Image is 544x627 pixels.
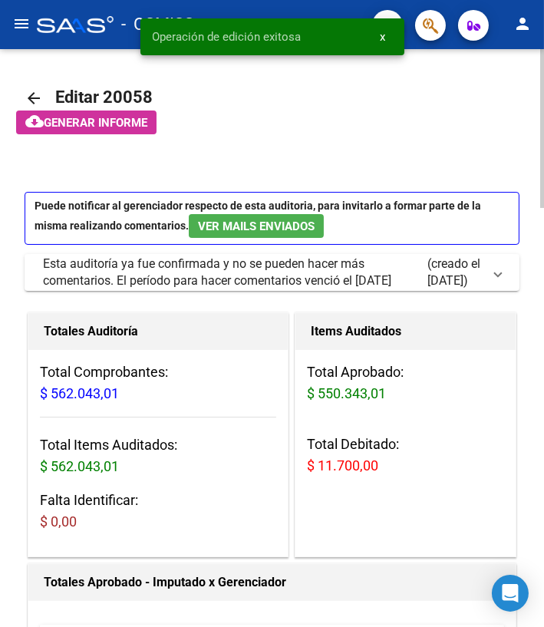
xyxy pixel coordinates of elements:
[40,490,276,533] h3: Falta Identificar:
[368,23,398,51] button: x
[189,214,324,238] button: Ver Mails Enviados
[381,30,386,44] span: x
[311,319,500,344] h1: Items Auditados
[12,15,31,33] mat-icon: menu
[25,254,519,291] mat-expansion-panel-header: Esta auditoría ya fue confirmada y no se pueden hacer más comentarios. El período para hacer come...
[427,256,483,289] span: (creado el [DATE])
[307,434,504,477] h3: Total Debitado:
[44,319,272,344] h1: Totales Auditoría
[44,116,147,130] span: Generar informe
[40,385,119,401] span: $ 562.043,01
[43,256,427,289] div: Esta auditoría ya fue confirmada y no se pueden hacer más comentarios. El período para hacer come...
[40,434,276,477] h3: Total Items Auditados:
[16,111,157,134] button: Generar informe
[153,29,302,45] span: Operación de edición exitosa
[198,219,315,233] span: Ver Mails Enviados
[44,570,500,595] h1: Totales Aprobado - Imputado x Gerenciador
[492,575,529,612] div: Open Intercom Messenger
[40,361,276,404] h3: Total Comprobantes:
[55,87,153,107] span: Editar 20058
[513,15,532,33] mat-icon: person
[307,385,386,401] span: $ 550.343,01
[25,192,519,245] p: Puede notificar al gerenciador respecto de esta auditoria, para invitarlo a formar parte de la mi...
[40,458,119,474] span: $ 562.043,01
[40,513,77,530] span: $ 0,00
[25,89,43,107] mat-icon: arrow_back
[307,457,378,474] span: $ 11.700,00
[307,361,504,404] h3: Total Aprobado:
[25,112,44,130] mat-icon: cloud_download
